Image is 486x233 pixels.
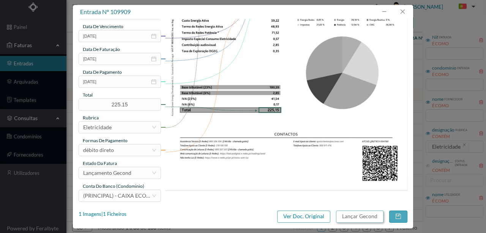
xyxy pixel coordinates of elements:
[83,138,128,143] span: Formas de Pagamento
[83,122,112,133] div: Eletricidade
[83,69,122,75] span: data de pagamento
[151,56,156,62] i: icon: calendar
[151,79,156,84] i: icon: calendar
[83,144,114,156] div: débito direto
[152,148,156,152] i: icon: down
[83,24,123,29] span: data de vencimento
[336,211,383,223] button: Lançar Gecond
[453,1,478,13] button: PT
[83,192,260,199] span: (PRINCIPAL) - CAIXA ECONOMICA MONTEPIO GERAL ([FINANCIAL_ID])
[80,8,131,15] span: entrada nº 109909
[277,211,330,223] button: Ver Doc. Original
[83,46,120,52] span: data de faturação
[152,125,156,130] i: icon: down
[83,160,117,166] span: estado da fatura
[83,92,93,98] span: total
[83,115,99,120] span: rubrica
[152,171,156,175] i: icon: down
[83,167,131,179] div: Lançamento Gecond
[152,193,156,198] i: icon: down
[79,211,126,218] div: 1 Imagens | 1 Ficheiros
[83,183,144,189] span: conta do banco (condominio)
[151,33,156,39] i: icon: calendar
